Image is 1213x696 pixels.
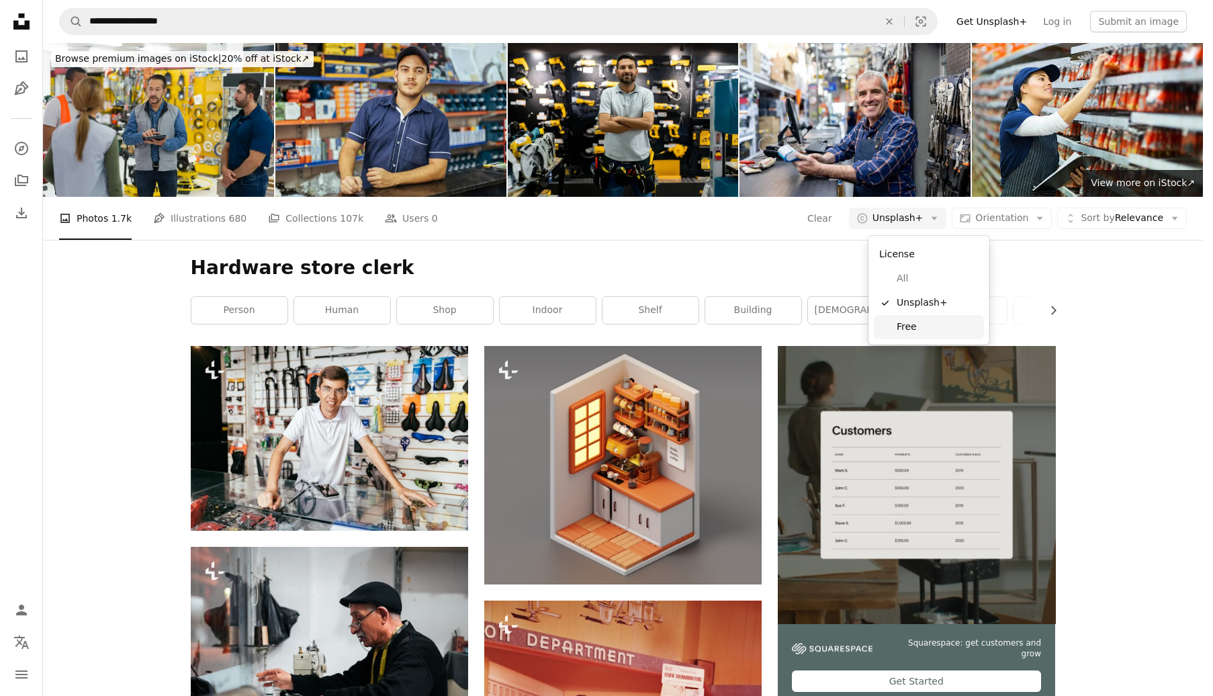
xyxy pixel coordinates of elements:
button: Unsplash+ [849,208,947,229]
span: Unsplash+ [897,296,979,310]
span: Unsplash+ [872,212,924,225]
button: Orientation [952,208,1052,229]
div: License [874,241,984,267]
span: Free [897,320,979,334]
span: All [897,272,979,286]
div: Unsplash+ [868,236,989,345]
